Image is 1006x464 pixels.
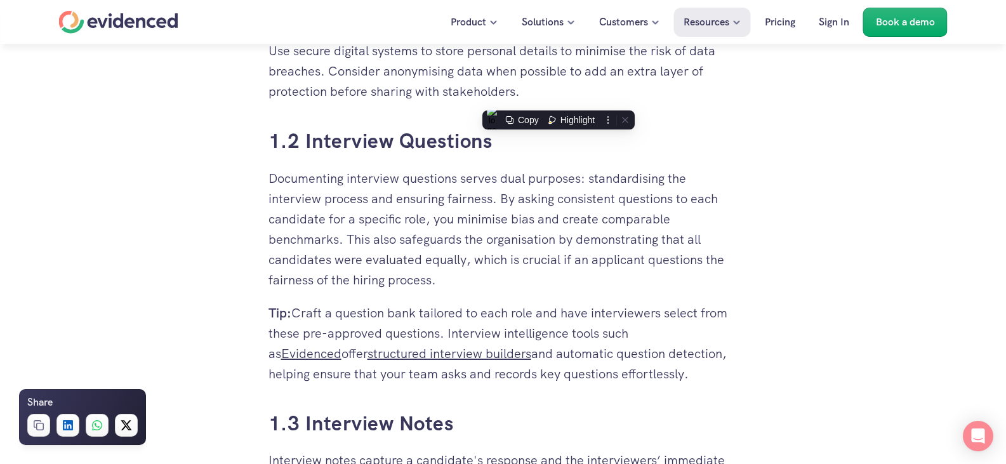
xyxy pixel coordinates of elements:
[367,345,531,362] a: structured interview builders
[809,8,859,37] a: Sign In
[522,14,564,30] p: Solutions
[863,8,948,37] a: Book a demo
[451,14,486,30] p: Product
[59,11,178,34] a: Home
[765,14,795,30] p: Pricing
[281,345,341,362] a: Evidenced
[268,168,738,290] p: Documenting interview questions serves dual purposes: standardising the interview process and ens...
[268,303,738,384] p: Craft a question bank tailored to each role and have interviewers select from these pre-approved ...
[268,305,291,321] strong: Tip:
[268,410,454,437] a: 1.3 Interview Notes
[27,394,53,411] h6: Share
[963,421,993,451] div: Open Intercom Messenger
[876,14,935,30] p: Book a demo
[599,14,648,30] p: Customers
[268,128,493,154] a: 1.2 Interview Questions
[819,14,849,30] p: Sign In
[755,8,805,37] a: Pricing
[684,14,729,30] p: Resources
